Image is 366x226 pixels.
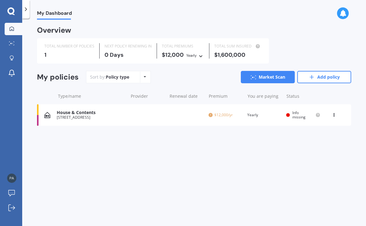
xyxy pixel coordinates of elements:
span: My Dashboard [37,10,72,18]
img: House & Contents [44,112,50,118]
div: Provider [131,93,165,99]
div: $1,600,000 [214,52,261,58]
div: Sort by: [90,74,129,80]
a: Add policy [297,71,351,83]
div: Type/name [58,93,126,99]
div: TOTAL NUMBER OF POLICIES [44,43,94,49]
div: 0 Days [105,52,152,58]
div: Yearly [247,112,282,118]
div: TOTAL SUM INSURED [214,43,261,49]
div: Overview [37,27,71,33]
div: My policies [37,73,79,82]
div: NEXT POLICY RENEWING IN [105,43,152,49]
div: Policy type [106,74,129,80]
div: House & Contents [57,110,125,115]
div: Renewal date [170,93,204,99]
span: Info missing [292,110,306,120]
span: $12,000/yr [208,112,242,118]
div: TOTAL PREMIUMS [162,43,204,49]
div: You are paying [248,93,282,99]
div: Status [286,93,320,99]
div: $12,000 [162,52,204,59]
div: 1 [44,52,94,58]
div: Premium [209,93,243,99]
img: 65d1407c02731e7271f9aff208ffa0e5 [7,174,16,183]
a: Market Scan [241,71,295,83]
div: [STREET_ADDRESS] [57,115,125,120]
div: Yearly [186,52,197,59]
